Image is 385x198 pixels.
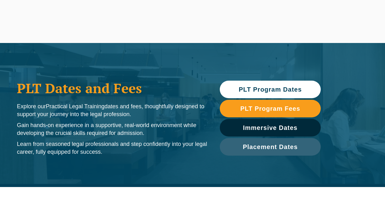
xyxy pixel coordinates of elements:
[17,121,207,137] p: Gain hands-on experience in a supportive, real-world environment while developing the crucial ski...
[46,103,104,110] span: Practical Legal Training
[17,80,207,96] h1: PLT Dates and Fees
[17,140,207,156] p: Learn from seasoned legal professionals and step confidently into your legal career, fully equipp...
[17,103,207,118] p: Explore our dates and fees, thoughtfully designed to support your journey into the legal profession.
[220,81,321,98] a: PLT Program Dates
[220,100,321,117] a: PLT Program Fees
[239,86,302,93] span: PLT Program Dates
[243,144,298,150] span: Placement Dates
[243,125,298,131] span: Immersive Dates
[220,119,321,136] a: Immersive Dates
[220,138,321,156] a: Placement Dates
[240,105,300,112] span: PLT Program Fees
